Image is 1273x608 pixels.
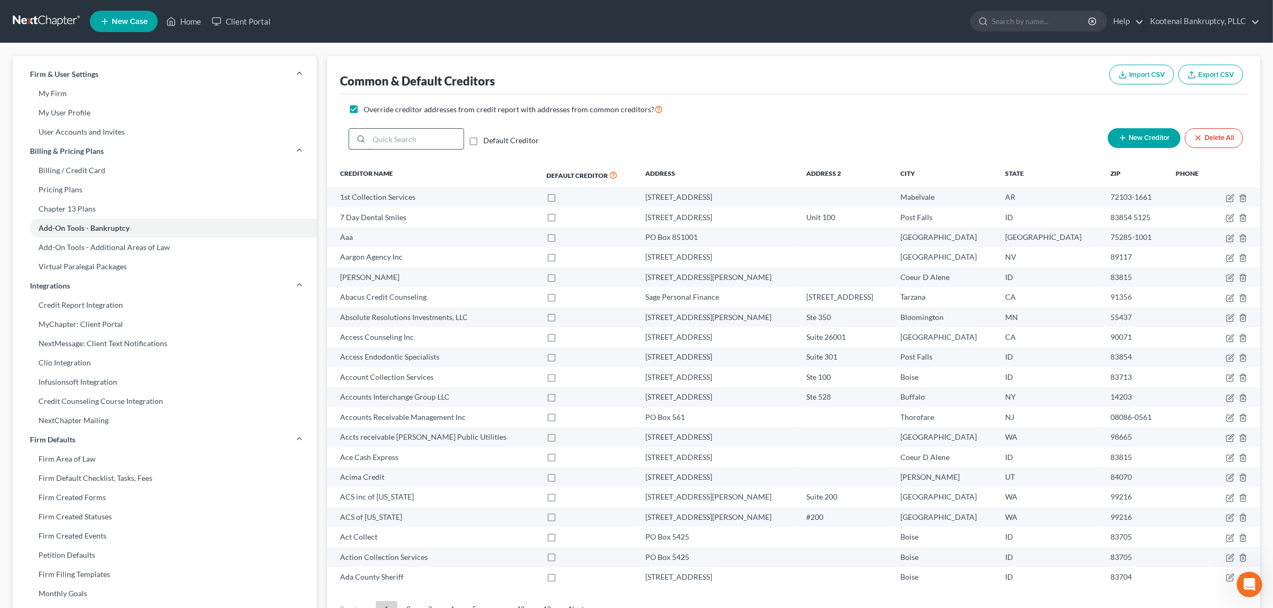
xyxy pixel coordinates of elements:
a: Firm Defaults [13,430,317,449]
div: [GEOGRAPHIC_DATA] [900,332,988,342]
button: firmCaseType.title [1226,513,1235,522]
div: [PERSON_NAME] [340,272,529,283]
div: Accounts Receivable Management Inc [340,412,529,423]
label: Default Creditor [483,135,539,146]
div: Post Falls [900,212,988,223]
div: Suite 301 [806,352,883,362]
span: Phone [1176,169,1199,177]
div: Access Counseling Inc [340,332,529,342]
div: Coeur D Alene [900,272,988,283]
button: Delete All [1185,128,1243,148]
span: [PERSON_NAME] [48,47,105,55]
a: Clio Integration [13,353,317,372]
a: Firm Area of Law [13,449,317,469]
div: 84070 [1110,472,1159,482]
span: Address [645,169,675,177]
div: Suite 26001 [806,332,883,342]
div: 83854 5125 [1110,212,1159,223]
div: WA [1005,492,1093,502]
div: Coeur D Alene [900,452,988,463]
div: PO Box 851001 [645,232,789,243]
span: Billing & Pricing Plans [30,146,104,157]
div: Absolute Resolutions Investments, LLC [340,312,529,323]
span: Delete All [1205,134,1234,143]
span: Import CSV [1129,71,1165,79]
div: Aaa [340,232,529,243]
div: 72103-1661 [1110,192,1159,202]
div: 83704 [1110,572,1159,582]
div: [GEOGRAPHIC_DATA] [900,232,988,243]
div: 99216 [1110,492,1159,502]
div: ID [1005,552,1093,563]
div: 89117 [1110,252,1159,262]
div: 7 Day Dental Smiles [340,212,529,223]
div: Boise [900,552,988,563]
div: Ace Cash Express [340,452,529,463]
a: Virtual Paralegal Packages [13,257,317,276]
div: AR [1005,192,1093,202]
span: Address 2 [806,169,841,177]
button: Home [167,4,188,25]
iframe: To enrich screen reader interactions, please activate Accessibility in Grammarly extension settings [1237,572,1262,597]
a: Firm & User Settings [13,65,317,84]
div: NV [1005,252,1093,262]
a: Billing & Pricing Plans [13,142,317,161]
span: Default Creditor [546,172,608,180]
div: Boise [900,372,988,383]
button: go back [7,4,27,25]
div: [STREET_ADDRESS] [645,432,789,442]
div: [STREET_ADDRESS] [645,212,789,223]
div: [STREET_ADDRESS][PERSON_NAME] [645,492,789,502]
div: [PERSON_NAME] [900,472,988,482]
div: Buffalo [900,392,988,402]
button: firmCaseType.title [1226,254,1235,262]
div: Boise [900,532,988,542]
div: [GEOGRAPHIC_DATA] [900,512,988,523]
div: NJ [1005,412,1093,423]
div: Ste 528 [806,392,883,402]
div: Tarzana [900,292,988,302]
div: 91356 [1110,292,1159,302]
button: firmCaseType.title [1226,314,1235,322]
div: 08086-0561 [1110,412,1159,423]
iframe: youtube [22,84,192,165]
a: Add-On Tools - Bankruptcy [13,219,317,238]
a: Pricing Plans [13,180,317,199]
button: firmCaseType.title [1226,274,1235,282]
a: Filing Additional Documents [26,241,188,261]
div: ACS inc of [US_STATE] [340,492,529,502]
a: NextChapter Mailing [13,411,317,430]
div: [STREET_ADDRESS][PERSON_NAME] [645,312,789,323]
input: Search by name... [992,11,1090,31]
div: Common & Default Creditors [340,73,495,89]
span: Firm & User Settings [30,69,98,80]
div: 83705 [1110,532,1159,542]
div: ID [1005,452,1093,463]
div: WA [1005,512,1093,523]
div: PO Box 5425 [645,552,789,563]
div: Abacus Credit Counseling [340,292,529,302]
a: NextMessage: Client Text Notifications [13,334,317,353]
div: PO Box 561 [645,412,789,423]
a: Firm Filing Templates [13,565,317,584]
div: 1st Collection Services [340,192,529,202]
div: NY [1005,392,1093,402]
div: [STREET_ADDRESS][PERSON_NAME] [645,272,789,283]
a: Firm Created Events [13,526,317,545]
span: Creditor Name [340,169,393,177]
a: Home [161,12,206,31]
a: Add-On Tools - Additional Areas of Law [13,238,317,257]
button: New Creditor [1108,128,1181,148]
div: ID [1005,572,1093,582]
span: New Creditor [1129,134,1170,143]
div: Ada County Sheriff [340,572,529,582]
div: Thorofare [900,412,988,423]
button: firmCaseType.title [1226,334,1235,342]
div: [STREET_ADDRESS] [645,372,789,383]
div: ID [1005,532,1093,542]
img: Profile image for Katie [22,43,39,60]
div: [STREET_ADDRESS] [645,252,789,262]
button: firmCaseType.title [1226,494,1235,502]
a: Credit Counseling Course Integration [13,392,317,411]
div: Sage Personal Finance [645,292,789,302]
